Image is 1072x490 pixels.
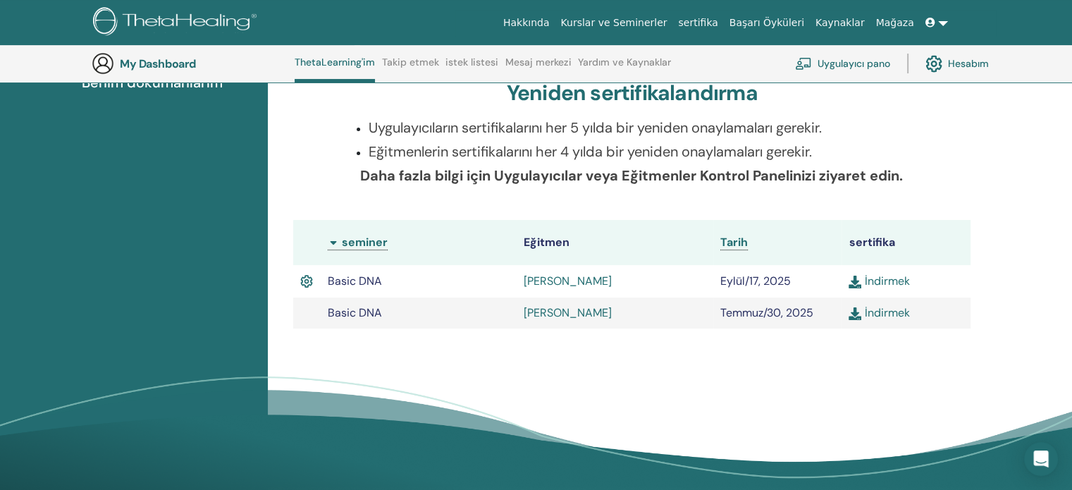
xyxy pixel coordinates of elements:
img: chalkboard-teacher.svg [795,57,812,70]
a: istek listesi [445,56,498,79]
a: İndirmek [849,305,909,320]
div: Open Intercom Messenger [1024,442,1058,476]
img: download.svg [849,307,861,320]
a: Hesabım [925,48,989,79]
span: Basic DNA [328,274,382,288]
a: Kaynaklar [810,10,870,36]
a: [PERSON_NAME] [524,274,612,288]
th: Eğitmen [517,220,713,265]
a: Tarih [720,235,748,250]
td: Temmuz/30, 2025 [713,298,842,329]
td: Eylül/17, 2025 [713,265,842,298]
b: Daha fazla bilgi için Uygulayıcılar veya Eğitmenler Kontrol Panelinizi ziyaret edin. [360,166,903,185]
h3: My Dashboard [120,57,261,71]
a: Başarı Öyküleri [724,10,810,36]
p: Uygulayıcıların sertifikalarını her 5 yılda bir yeniden onaylamaları gerekir. [369,117,913,138]
h3: Yeniden sertifikalandırma [507,80,758,106]
a: Mesaj merkezi [505,56,572,79]
a: Takip etmek [382,56,439,79]
a: Kurslar ve Seminerler [555,10,672,36]
th: sertifika [842,220,971,265]
img: generic-user-icon.jpg [92,52,114,75]
a: [PERSON_NAME] [524,305,612,320]
img: Active Certificate [300,272,313,290]
span: Basic DNA [328,305,382,320]
img: logo.png [93,7,261,39]
a: Hakkında [498,10,555,36]
span: Benim dökümanlarım [82,72,223,93]
a: ThetaLearning'im [295,56,375,82]
p: Eğitmenlerin sertifikalarını her 4 yılda bir yeniden onaylamaları gerekir. [369,141,913,162]
a: Yardım ve Kaynaklar [578,56,671,79]
span: Tarih [720,235,748,250]
a: Mağaza [870,10,919,36]
a: İndirmek [849,274,909,288]
a: sertifika [672,10,723,36]
img: download.svg [849,276,861,288]
img: cog.svg [925,51,942,75]
a: Uygulayıcı pano [795,48,890,79]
